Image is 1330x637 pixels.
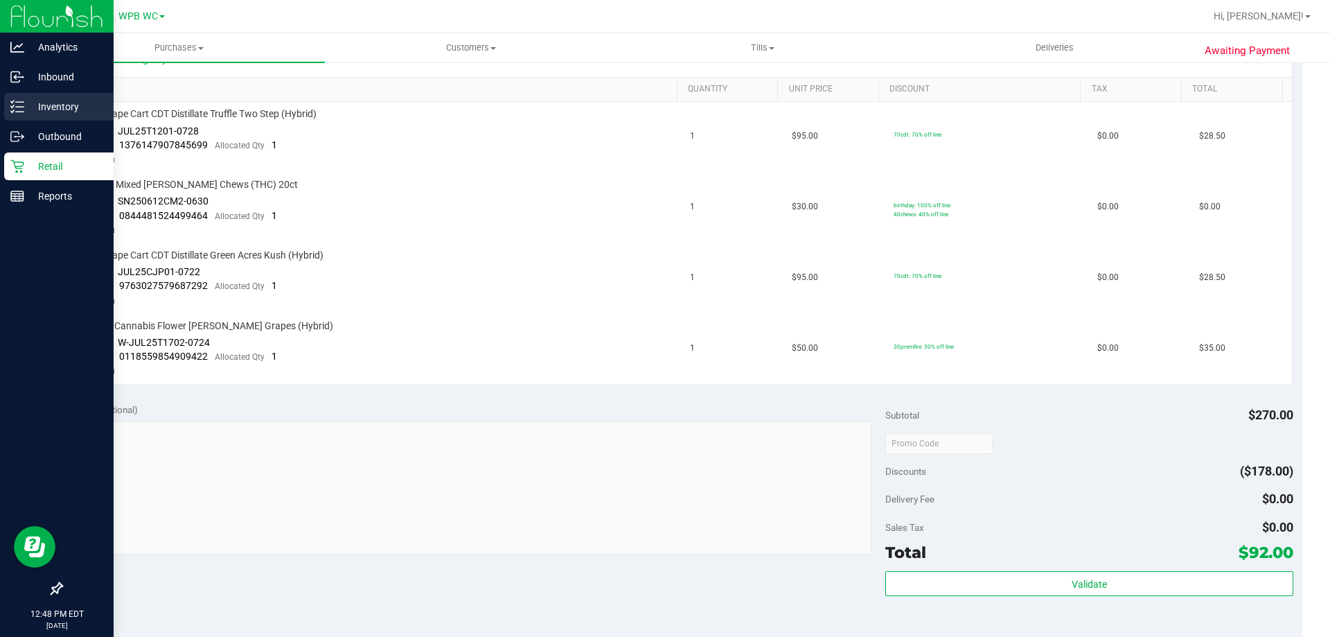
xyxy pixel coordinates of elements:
[894,343,954,350] span: 30premfire: 30% off line
[789,84,874,95] a: Unit Price
[118,10,158,22] span: WPB WC
[10,189,24,203] inline-svg: Reports
[215,281,265,291] span: Allocated Qty
[118,195,209,207] span: SN250612CM2-0630
[885,433,993,454] input: Promo Code
[889,84,1075,95] a: Discount
[1248,408,1293,422] span: $270.00
[272,351,277,362] span: 1
[10,100,24,114] inline-svg: Inventory
[690,342,695,355] span: 1
[1199,271,1225,284] span: $28.50
[14,526,55,568] iframe: Resource center
[1017,42,1092,54] span: Deliveries
[1097,130,1119,143] span: $0.00
[10,40,24,54] inline-svg: Analytics
[118,266,200,277] span: JUL25CJP01-0722
[24,158,107,175] p: Retail
[894,202,950,209] span: birthday: 100% off line
[325,33,617,62] a: Customers
[80,249,323,262] span: FT 1g Vape Cart CDT Distillate Green Acres Kush (Hybrid)
[215,352,265,362] span: Allocated Qty
[215,211,265,221] span: Allocated Qty
[6,620,107,631] p: [DATE]
[1262,491,1293,506] span: $0.00
[10,70,24,84] inline-svg: Inbound
[10,130,24,143] inline-svg: Outbound
[80,107,317,121] span: FT 1g Vape Cart CDT Distillate Truffle Two Step (Hybrid)
[1205,43,1290,59] span: Awaiting Payment
[24,69,107,85] p: Inbound
[1240,464,1293,478] span: ($178.00)
[894,131,941,138] span: 70cdt: 70% off line
[33,42,325,54] span: Purchases
[909,33,1200,62] a: Deliveries
[885,410,919,421] span: Subtotal
[792,271,818,284] span: $95.00
[80,178,298,191] span: HT 5mg Mixed [PERSON_NAME] Chews (THC) 20ct
[272,280,277,291] span: 1
[33,33,325,62] a: Purchases
[1097,200,1119,213] span: $0.00
[617,33,908,62] a: Tills
[792,130,818,143] span: $95.00
[119,210,208,221] span: 0844481524499464
[10,159,24,173] inline-svg: Retail
[326,42,616,54] span: Customers
[1199,130,1225,143] span: $28.50
[119,280,208,291] span: 9763027579687292
[24,39,107,55] p: Analytics
[688,84,772,95] a: Quantity
[885,522,924,533] span: Sales Tax
[617,42,907,54] span: Tills
[118,337,210,348] span: W-JUL25T1702-0724
[24,128,107,145] p: Outbound
[1097,271,1119,284] span: $0.00
[792,200,818,213] span: $30.00
[894,272,941,279] span: 70cdt: 70% off line
[82,84,671,95] a: SKU
[6,608,107,620] p: 12:48 PM EDT
[272,210,277,221] span: 1
[1262,520,1293,534] span: $0.00
[119,139,208,150] span: 1376147907845699
[885,459,926,484] span: Discounts
[80,320,333,333] span: FT 3.5g Cannabis Flower [PERSON_NAME] Grapes (Hybrid)
[690,200,695,213] span: 1
[885,543,926,562] span: Total
[118,125,199,137] span: JUL25T1201-0728
[1214,10,1304,21] span: Hi, [PERSON_NAME]!
[1192,84,1277,95] a: Total
[1239,543,1293,562] span: $92.00
[1199,342,1225,355] span: $35.00
[1072,579,1107,590] span: Validate
[894,211,948,218] span: 40chews: 40% off line
[119,351,208,362] span: 0118559854909422
[885,494,934,505] span: Delivery Fee
[24,188,107,204] p: Reports
[1097,342,1119,355] span: $0.00
[1199,200,1221,213] span: $0.00
[215,141,265,150] span: Allocated Qty
[690,271,695,284] span: 1
[690,130,695,143] span: 1
[792,342,818,355] span: $50.00
[24,98,107,115] p: Inventory
[272,139,277,150] span: 1
[1092,84,1176,95] a: Tax
[885,571,1293,596] button: Validate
